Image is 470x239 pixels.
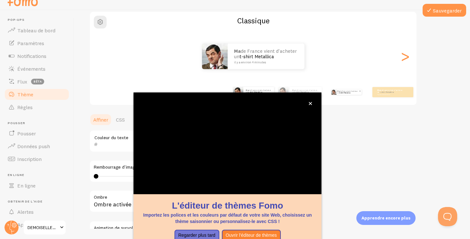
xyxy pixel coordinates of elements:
[4,101,70,114] a: Règles
[337,90,357,94] font: de France vient d'acheter un
[377,89,380,92] font: Ma
[278,87,288,97] img: Fomo
[34,80,42,83] font: bêta
[248,91,262,93] font: t-shirt Metallica
[423,4,466,17] button: Sauvegarder
[4,62,70,75] a: Événements
[4,218,70,231] a: Apprendre
[438,207,457,226] iframe: Aide Scout Beacon - Ouvrir
[17,27,55,34] font: Tableau de bord
[331,90,336,95] img: Fomo
[292,89,295,92] font: Ma
[237,16,270,25] font: Classique
[307,100,314,107] button: fermer,
[356,211,416,225] div: Apprendre encore plus
[226,233,277,238] font: Ouvrir l'éditeur de thèmes
[379,91,393,93] font: t-shirt Metallica
[17,156,42,162] font: Inscription
[4,127,70,140] a: Pousser
[116,116,125,123] font: CSS
[17,53,46,59] font: Notifications
[143,212,312,224] font: Importez les polices et les couleurs par défaut de votre site Web, choisissez un thème saisonnier...
[17,40,44,46] font: Paramètres
[94,201,131,208] font: Ombre activée
[17,143,50,149] font: Données push
[93,116,108,123] font: Affiner
[361,215,410,220] font: Apprendre encore plus
[112,113,129,126] a: CSS
[17,91,33,98] font: Thème
[17,66,45,72] font: Événements
[234,60,266,64] font: il y a environ 4 minutes
[294,91,308,93] font: t-shirt Metallica
[8,173,24,177] font: En ligne
[377,94,390,95] font: il y a environ 4 minutes
[401,33,409,79] div: Diapositive suivante
[17,130,36,137] font: Pousser
[234,48,297,60] font: de France vient d'acheter un
[17,182,36,189] font: En ligne
[4,205,70,218] a: Alertes
[246,89,248,92] font: Ma
[400,45,410,67] font: >
[377,89,402,93] font: de France vient d'acheter un
[4,88,70,101] a: Thème
[89,113,112,126] a: Affiner
[292,89,317,93] font: de France vient d'acheter un
[202,44,228,69] img: Fomo
[172,201,283,211] font: L'éditeur de thèmes Fomo
[337,90,340,92] font: Ma
[4,24,70,37] a: Tableau de bord
[4,75,70,88] a: Flux bêta
[433,7,462,14] font: Sauvegarder
[8,199,43,203] font: Obtenir de l'aide
[4,140,70,153] a: Données push
[246,89,271,93] font: de France vient d'acheter un
[17,78,27,85] font: Flux
[178,233,215,238] font: Regarder plus tard
[23,220,66,235] a: DEMOISELLEMALINE
[233,87,243,97] img: Fomo
[4,153,70,165] a: Inscription
[4,50,70,62] a: Notifications
[17,209,34,215] font: Alertes
[8,18,25,22] font: Pop-ups
[8,121,25,125] font: Pousser
[28,225,67,230] font: DEMOISELLEMALINE
[4,179,70,192] a: En ligne
[17,104,33,110] font: Règles
[339,92,350,94] font: t-shirt Metallica
[94,164,138,170] font: Rembourrage d'image
[4,37,70,50] a: Paramètres
[239,53,274,60] font: t-shirt Metallica
[234,48,241,54] font: Ma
